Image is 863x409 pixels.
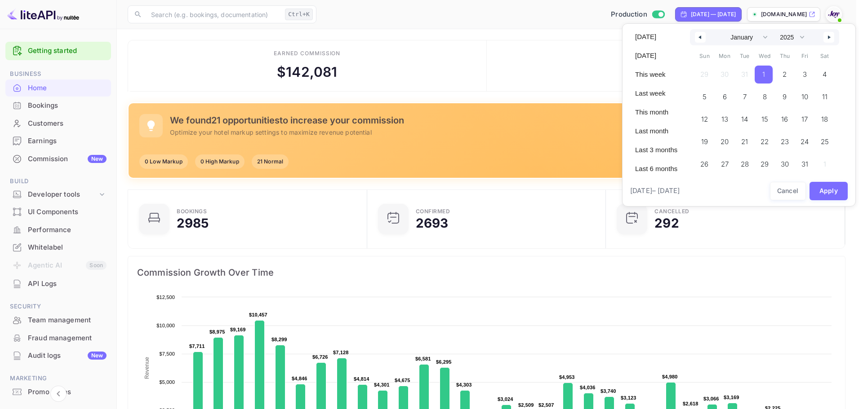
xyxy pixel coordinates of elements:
span: 18 [821,111,828,128]
span: 16 [781,111,788,128]
span: 5 [703,89,707,105]
span: 26 [700,156,708,172]
button: [DATE] [630,29,683,44]
button: 24 [795,131,815,149]
button: [DATE] [630,48,683,63]
button: 27 [715,153,735,171]
button: 15 [755,108,775,126]
span: Wed [755,49,775,63]
span: 6 [723,89,727,105]
span: 29 [761,156,769,172]
button: 11 [815,86,835,104]
button: 6 [715,86,735,104]
span: 7 [743,89,747,105]
button: 9 [774,86,795,104]
button: 26 [694,153,715,171]
span: 28 [741,156,749,172]
button: 22 [755,131,775,149]
span: Sun [694,49,715,63]
span: 24 [801,134,809,150]
button: 29 [755,153,775,171]
button: 4 [815,63,835,81]
button: Last week [630,86,683,101]
span: 12 [701,111,708,128]
span: 27 [721,156,729,172]
span: 15 [761,111,768,128]
button: 28 [734,153,755,171]
span: 23 [781,134,789,150]
button: 12 [694,108,715,126]
button: 1 [755,63,775,81]
span: 25 [821,134,829,150]
button: 31 [795,153,815,171]
button: 3 [795,63,815,81]
button: Cancel [770,182,806,200]
button: 13 [715,108,735,126]
span: 30 [781,156,789,172]
button: 14 [734,108,755,126]
button: Apply [810,182,848,200]
span: 2 [783,66,787,83]
span: Tue [734,49,755,63]
span: Sat [815,49,835,63]
button: Last month [630,123,683,139]
span: Mon [715,49,735,63]
span: 10 [801,89,808,105]
span: Thu [774,49,795,63]
button: 19 [694,131,715,149]
span: 1 [762,66,765,83]
button: This week [630,67,683,82]
button: 30 [774,153,795,171]
button: Last 6 months [630,161,683,176]
span: 17 [801,111,808,128]
span: 11 [822,89,827,105]
span: 31 [801,156,808,172]
span: 9 [783,89,787,105]
button: 21 [734,131,755,149]
span: 3 [803,66,807,83]
button: 5 [694,86,715,104]
button: 2 [774,63,795,81]
button: 17 [795,108,815,126]
button: 16 [774,108,795,126]
span: [DATE] – [DATE] [630,186,680,196]
button: 7 [734,86,755,104]
span: 21 [741,134,748,150]
span: 22 [761,134,769,150]
button: 18 [815,108,835,126]
span: 19 [701,134,708,150]
button: 20 [715,131,735,149]
span: 8 [763,89,767,105]
span: Fri [795,49,815,63]
span: 20 [721,134,729,150]
button: 25 [815,131,835,149]
button: 8 [755,86,775,104]
button: 10 [795,86,815,104]
span: 4 [823,66,827,83]
span: 13 [721,111,728,128]
button: 23 [774,131,795,149]
button: This month [630,105,683,120]
button: Last 3 months [630,142,683,158]
span: 14 [741,111,748,128]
